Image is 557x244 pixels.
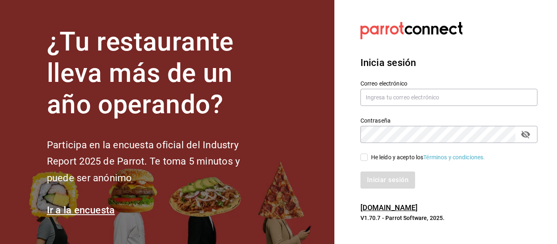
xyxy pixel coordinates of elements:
button: passwordField [519,127,533,141]
h1: ¿Tu restaurante lleva más de un año operando? [47,26,267,120]
a: Ir a la encuesta [47,204,115,216]
h3: Inicia sesión [360,55,537,70]
div: He leído y acepto los [371,153,485,162]
label: Contraseña [360,118,537,123]
p: V1.70.7 - Parrot Software, 2025. [360,214,537,222]
label: Correo electrónico [360,81,537,86]
a: Términos y condiciones. [423,154,485,160]
h2: Participa en la encuesta oficial del Industry Report 2025 de Parrot. Te toma 5 minutos y puede se... [47,137,267,187]
a: [DOMAIN_NAME] [360,203,418,212]
input: Ingresa tu correo electrónico [360,89,537,106]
